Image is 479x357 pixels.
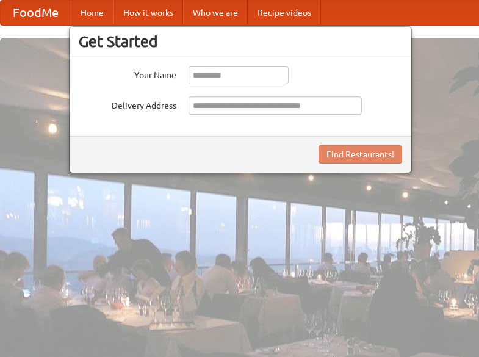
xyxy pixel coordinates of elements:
[248,1,321,25] a: Recipe videos
[183,1,248,25] a: Who we are
[79,32,402,51] h3: Get Started
[71,1,113,25] a: Home
[113,1,183,25] a: How it works
[79,66,176,81] label: Your Name
[319,145,402,164] button: Find Restaurants!
[1,1,71,25] a: FoodMe
[79,96,176,112] label: Delivery Address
